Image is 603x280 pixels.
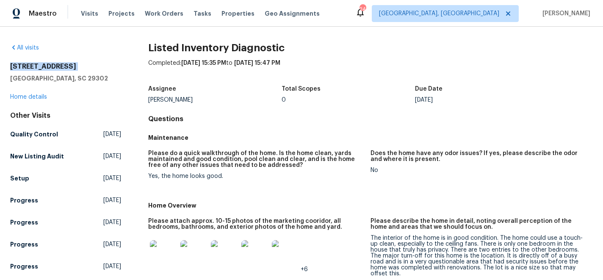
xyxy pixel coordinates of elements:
[148,86,176,92] h5: Assignee
[282,97,415,103] div: 0
[148,150,364,168] h5: Please do a quick walkthrough of the home. Is the home clean, yards maintained and good condition...
[103,174,121,183] span: [DATE]
[10,215,121,230] a: Progress[DATE]
[415,86,443,92] h5: Due Date
[10,62,121,71] h2: [STREET_ADDRESS]
[539,9,590,18] span: [PERSON_NAME]
[10,174,29,183] h5: Setup
[148,173,364,179] div: Yes, the home looks good.
[301,266,308,272] span: +6
[379,9,499,18] span: [GEOGRAPHIC_DATA], [GEOGRAPHIC_DATA]
[10,218,38,227] h5: Progress
[265,9,320,18] span: Geo Assignments
[10,111,121,120] div: Other Visits
[29,9,57,18] span: Maestro
[148,133,593,142] h5: Maintenance
[10,130,58,139] h5: Quality Control
[10,149,121,164] a: New Listing Audit[DATE]
[371,235,586,277] div: The interior of the home is in good condition. The home could use a touch-up clean, especially to...
[103,218,121,227] span: [DATE]
[103,262,121,271] span: [DATE]
[234,60,280,66] span: [DATE] 15:47 PM
[10,240,38,249] h5: Progress
[371,167,586,173] div: No
[10,152,64,161] h5: New Listing Audit
[371,150,586,162] h5: Does the home have any odor issues? If yes, please describe the odor and where it is present.
[103,240,121,249] span: [DATE]
[282,86,321,92] h5: Total Scopes
[103,196,121,205] span: [DATE]
[81,9,98,18] span: Visits
[103,130,121,139] span: [DATE]
[10,127,121,142] a: Quality Control[DATE]
[148,201,593,210] h5: Home Overview
[10,171,121,186] a: Setup[DATE]
[108,9,135,18] span: Projects
[148,218,364,230] h5: Please attach approx. 10-15 photos of the marketing cooridor, all bedrooms, bathrooms, and exteri...
[181,60,226,66] span: [DATE] 15:35 PM
[10,259,121,274] a: Progress[DATE]
[10,196,38,205] h5: Progress
[10,237,121,252] a: Progress[DATE]
[148,59,593,81] div: Completed: to
[10,262,38,271] h5: Progress
[10,94,47,100] a: Home details
[10,45,39,51] a: All visits
[10,193,121,208] a: Progress[DATE]
[360,5,365,14] div: 24
[221,9,254,18] span: Properties
[148,115,593,123] h4: Questions
[194,11,211,17] span: Tasks
[103,152,121,161] span: [DATE]
[371,218,586,230] h5: Please describe the home in detail, noting overall perception of the home and areas that we shoul...
[415,97,548,103] div: [DATE]
[148,97,282,103] div: [PERSON_NAME]
[148,44,593,52] h2: Listed Inventory Diagnostic
[145,9,183,18] span: Work Orders
[10,74,121,83] h5: [GEOGRAPHIC_DATA], SC 29302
